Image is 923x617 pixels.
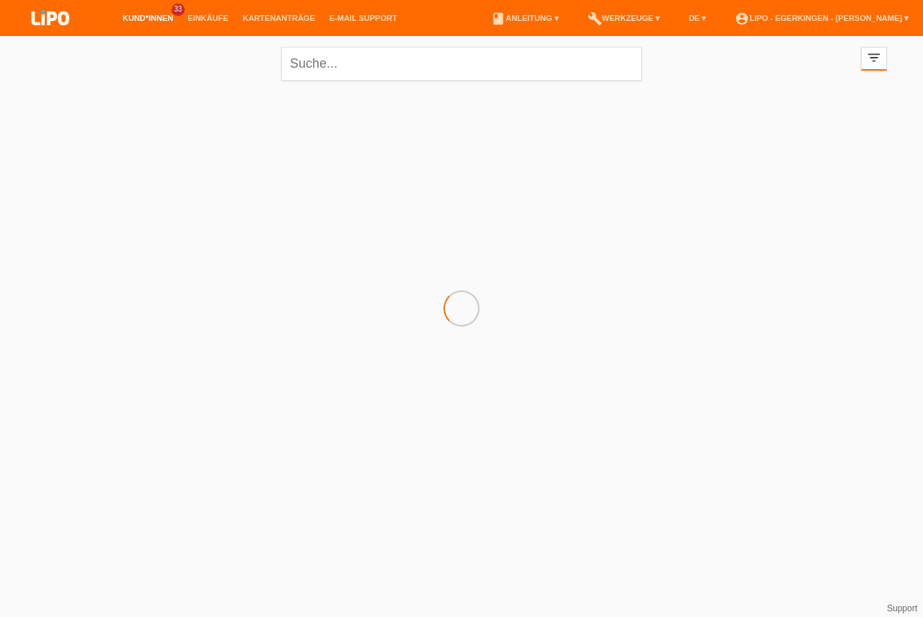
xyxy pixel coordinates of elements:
i: book [491,12,505,26]
a: Einkäufe [180,14,235,22]
i: build [588,12,602,26]
a: Kund*innen [115,14,180,22]
a: account_circleLIPO - Egerkingen - [PERSON_NAME] ▾ [728,14,916,22]
a: Kartenanträge [236,14,322,22]
i: account_circle [735,12,749,26]
a: DE ▾ [681,14,713,22]
a: E-Mail Support [322,14,405,22]
i: filter_list [866,50,882,66]
a: buildWerkzeuge ▾ [580,14,668,22]
a: Support [887,603,917,613]
a: LIPO pay [14,30,87,40]
input: Suche... [281,47,642,81]
span: 33 [172,4,185,16]
a: bookAnleitung ▾ [484,14,565,22]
